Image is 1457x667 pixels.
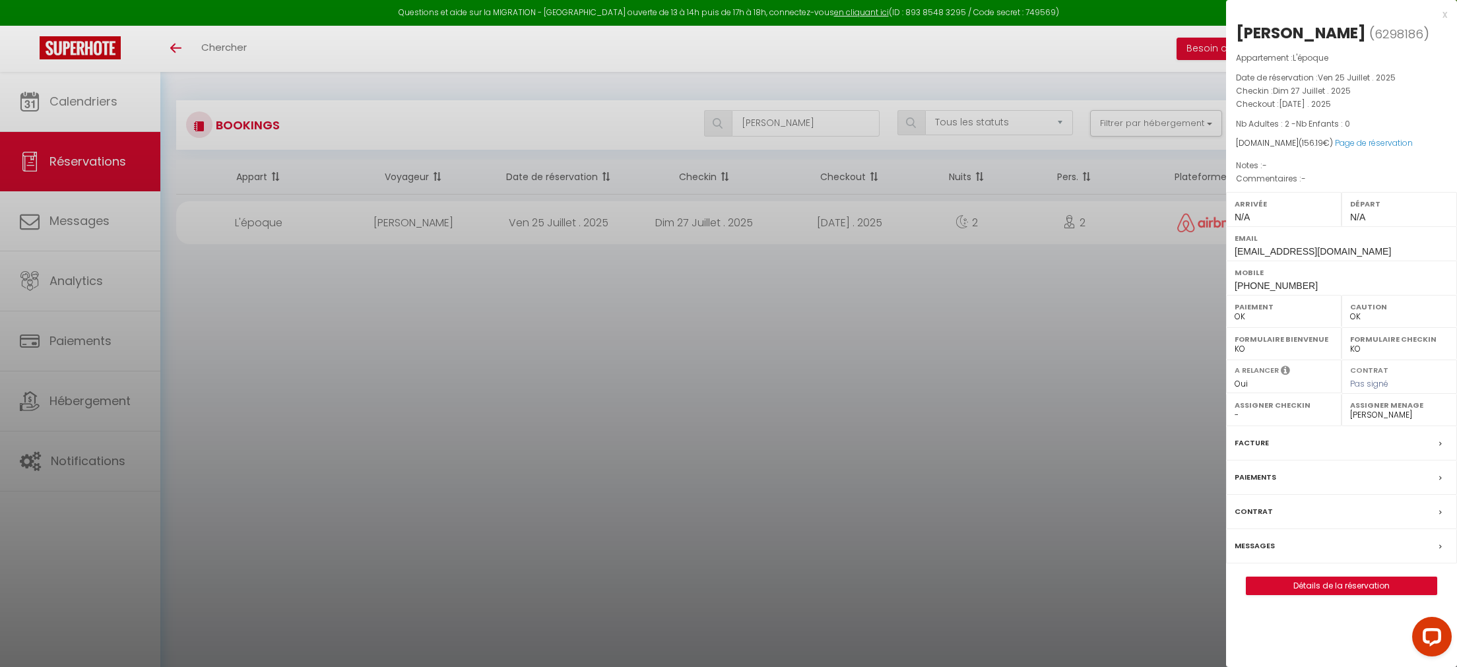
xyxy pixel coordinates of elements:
label: Assigner Checkin [1235,398,1333,412]
label: Facture [1235,436,1269,450]
span: Nb Adultes : 2 - [1236,118,1350,129]
p: Checkout : [1236,98,1447,111]
span: - [1262,160,1267,171]
iframe: LiveChat chat widget [1402,612,1457,667]
label: Formulaire Checkin [1350,333,1448,346]
label: Paiement [1235,300,1333,313]
span: Nb Enfants : 0 [1296,118,1350,129]
div: [DOMAIN_NAME] [1236,137,1447,150]
span: 156.19 [1302,137,1323,148]
label: Contrat [1350,365,1388,373]
p: Checkin : [1236,84,1447,98]
label: Messages [1235,539,1275,553]
label: Email [1235,232,1448,245]
span: [DATE] . 2025 [1279,98,1331,110]
span: ( €) [1299,137,1333,148]
span: Ven 25 Juillet . 2025 [1318,72,1396,83]
a: Détails de la réservation [1247,577,1437,594]
label: Contrat [1235,505,1273,519]
span: ( ) [1369,24,1429,43]
p: Commentaires : [1236,172,1447,185]
a: Page de réservation [1335,137,1413,148]
span: L'époque [1293,52,1328,63]
div: [PERSON_NAME] [1236,22,1366,44]
label: Arrivée [1235,197,1333,210]
p: Appartement : [1236,51,1447,65]
label: Formulaire Bienvenue [1235,333,1333,346]
i: Sélectionner OUI si vous souhaiter envoyer les séquences de messages post-checkout [1281,365,1290,379]
span: N/A [1235,212,1250,222]
span: Pas signé [1350,378,1388,389]
span: - [1301,173,1306,184]
p: Notes : [1236,159,1447,172]
label: Mobile [1235,266,1448,279]
label: Assigner Menage [1350,398,1448,412]
span: [PHONE_NUMBER] [1235,280,1318,291]
div: x [1226,7,1447,22]
label: A relancer [1235,365,1279,376]
label: Paiements [1235,470,1276,484]
span: Dim 27 Juillet . 2025 [1273,85,1351,96]
span: 6298186 [1375,26,1423,42]
label: Caution [1350,300,1448,313]
span: N/A [1350,212,1365,222]
label: Départ [1350,197,1448,210]
p: Date de réservation : [1236,71,1447,84]
span: [EMAIL_ADDRESS][DOMAIN_NAME] [1235,246,1391,257]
